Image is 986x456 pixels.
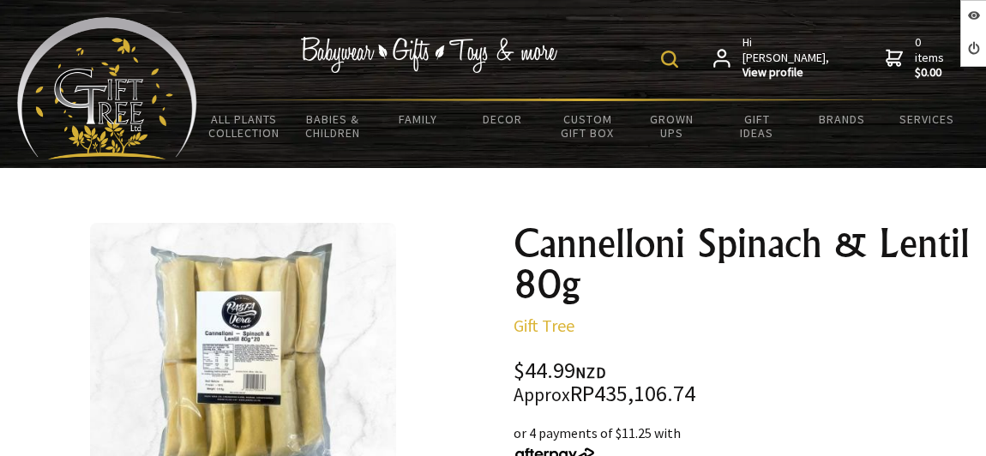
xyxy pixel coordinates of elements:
img: Babywear - Gifts - Toys & more [301,37,558,73]
a: Decor [460,101,545,137]
a: Gift Ideas [714,101,799,151]
a: Gift Tree [514,315,574,336]
a: Services [884,101,969,137]
a: Family [376,101,460,137]
span: Hi [PERSON_NAME], [743,35,831,81]
a: Babies & Children [291,101,376,151]
img: product search [661,51,678,68]
a: Grown Ups [630,101,715,151]
div: $44.99 RP435,106.74 [514,360,972,405]
small: Approx [514,383,570,406]
strong: View profile [743,65,831,81]
img: Babyware - Gifts - Toys and more... [17,17,197,159]
h1: Cannelloni Spinach & Lentil 80g [514,223,972,305]
a: Custom Gift Box [545,101,630,151]
a: Brands [799,101,884,137]
strong: $0.00 [915,65,947,81]
a: 0 items$0.00 [886,35,947,81]
a: All Plants Collection [197,101,291,151]
span: 0 items [915,34,947,81]
span: NZD [575,363,606,382]
a: Hi [PERSON_NAME],View profile [713,35,831,81]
